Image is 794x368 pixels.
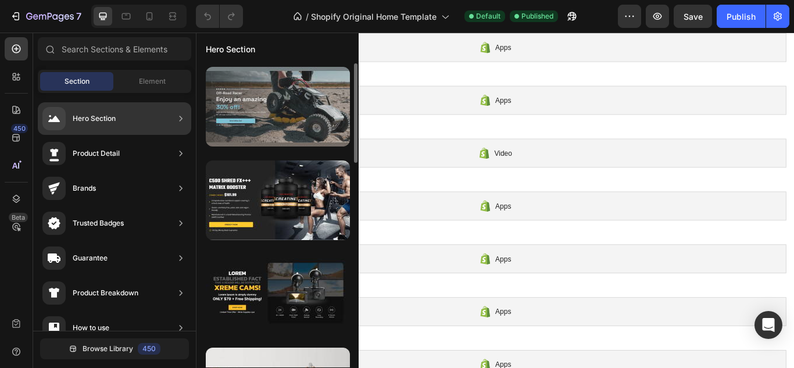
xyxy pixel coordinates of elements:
button: 7 [5,5,87,28]
div: 450 [138,343,160,355]
span: Apps [349,195,367,209]
div: Hero Section [73,113,116,124]
button: Browse Library450 [40,338,189,359]
div: Trusted Badges [73,217,124,229]
span: Apps [349,72,367,86]
div: Open Intercom Messenger [754,311,782,339]
div: Brands [73,183,96,194]
div: Beta [9,213,28,222]
div: Undo/Redo [196,5,243,28]
button: Publish [717,5,766,28]
span: Save [684,12,703,22]
span: Video [348,134,369,148]
div: Guarantee [73,252,108,264]
p: 7 [76,9,81,23]
div: 450 [11,124,28,133]
button: Save [674,5,712,28]
span: / [306,10,309,23]
div: Publish [727,10,756,23]
div: Product Breakdown [73,287,138,299]
div: Product Detail [73,148,120,159]
span: Shopify Original Home Template [311,10,437,23]
input: Search Sections & Elements [38,37,191,60]
span: Default [476,11,500,22]
span: Published [521,11,553,22]
div: How to use [73,322,109,334]
iframe: Design area [196,33,794,368]
span: Browse Library [83,344,133,354]
span: Section [65,76,90,87]
span: Apps [349,257,367,271]
span: Element [139,76,166,87]
span: Apps [349,319,367,333]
